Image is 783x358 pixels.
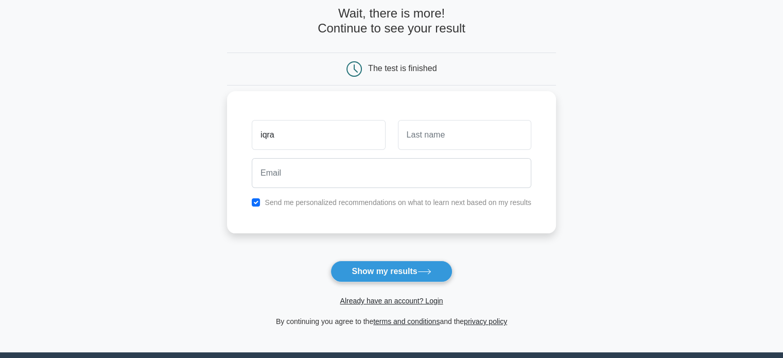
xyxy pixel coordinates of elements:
a: privacy policy [464,317,507,326]
div: The test is finished [368,64,437,73]
a: terms and conditions [373,317,440,326]
a: Already have an account? Login [340,297,443,305]
input: Email [252,158,531,188]
div: By continuing you agree to the and the [221,315,562,328]
h4: Wait, there is more! Continue to see your result [227,6,556,36]
input: Last name [398,120,531,150]
label: Send me personalized recommendations on what to learn next based on my results [265,198,531,207]
input: First name [252,120,385,150]
button: Show my results [330,261,452,282]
